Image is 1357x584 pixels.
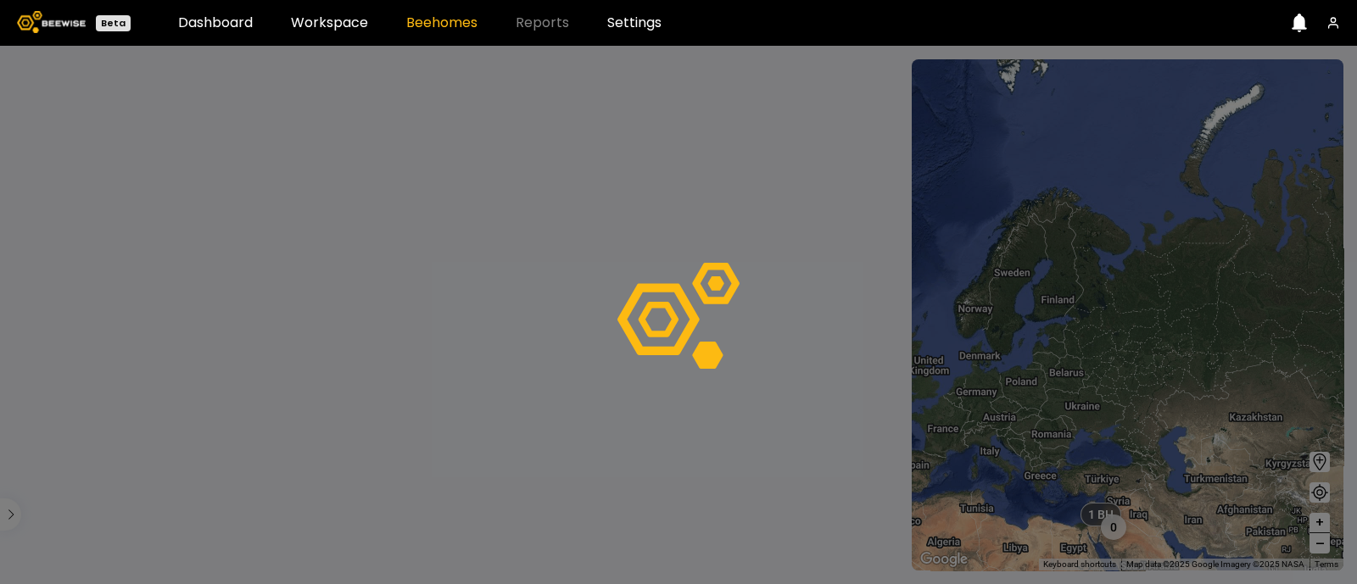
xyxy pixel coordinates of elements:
a: Workspace [291,16,368,30]
div: Beta [96,15,131,31]
img: Beewise logo [17,11,86,33]
a: Dashboard [178,16,253,30]
span: Reports [516,16,569,30]
a: Settings [607,16,662,30]
a: Beehomes [406,16,477,30]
